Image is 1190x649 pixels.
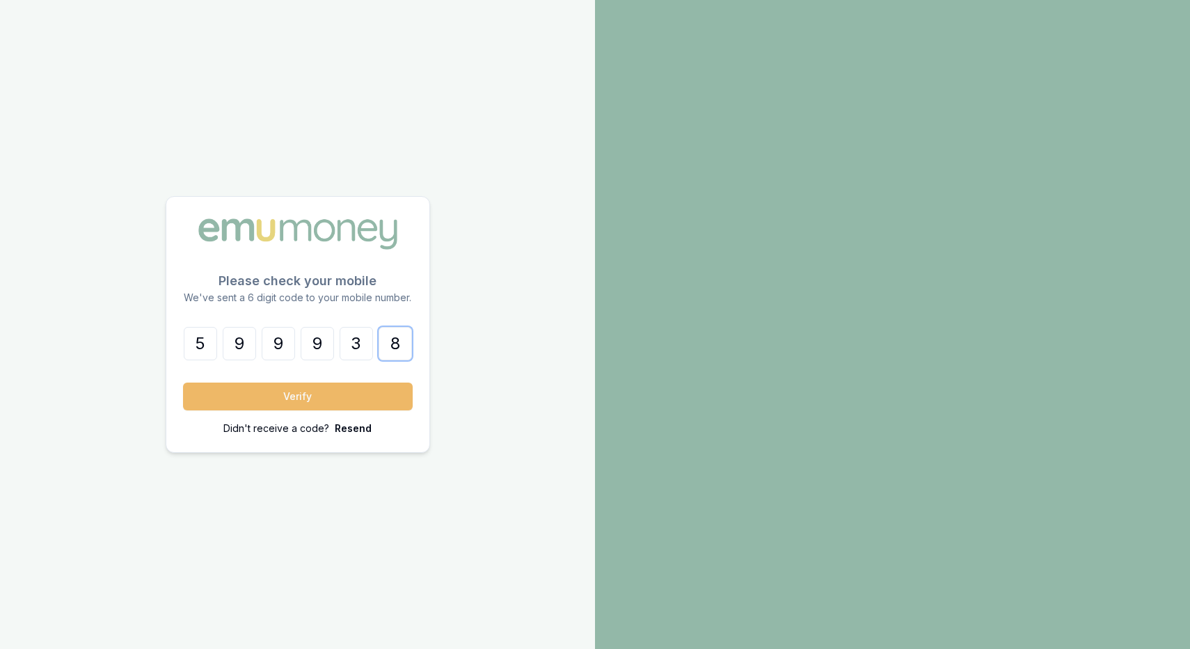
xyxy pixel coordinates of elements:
p: Resend [335,422,372,435]
button: Verify [183,383,413,410]
p: Please check your mobile [183,271,413,291]
img: Emu Money [193,214,402,254]
p: We've sent a 6 digit code to your mobile number. [183,291,413,305]
p: Didn't receive a code? [223,422,329,435]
